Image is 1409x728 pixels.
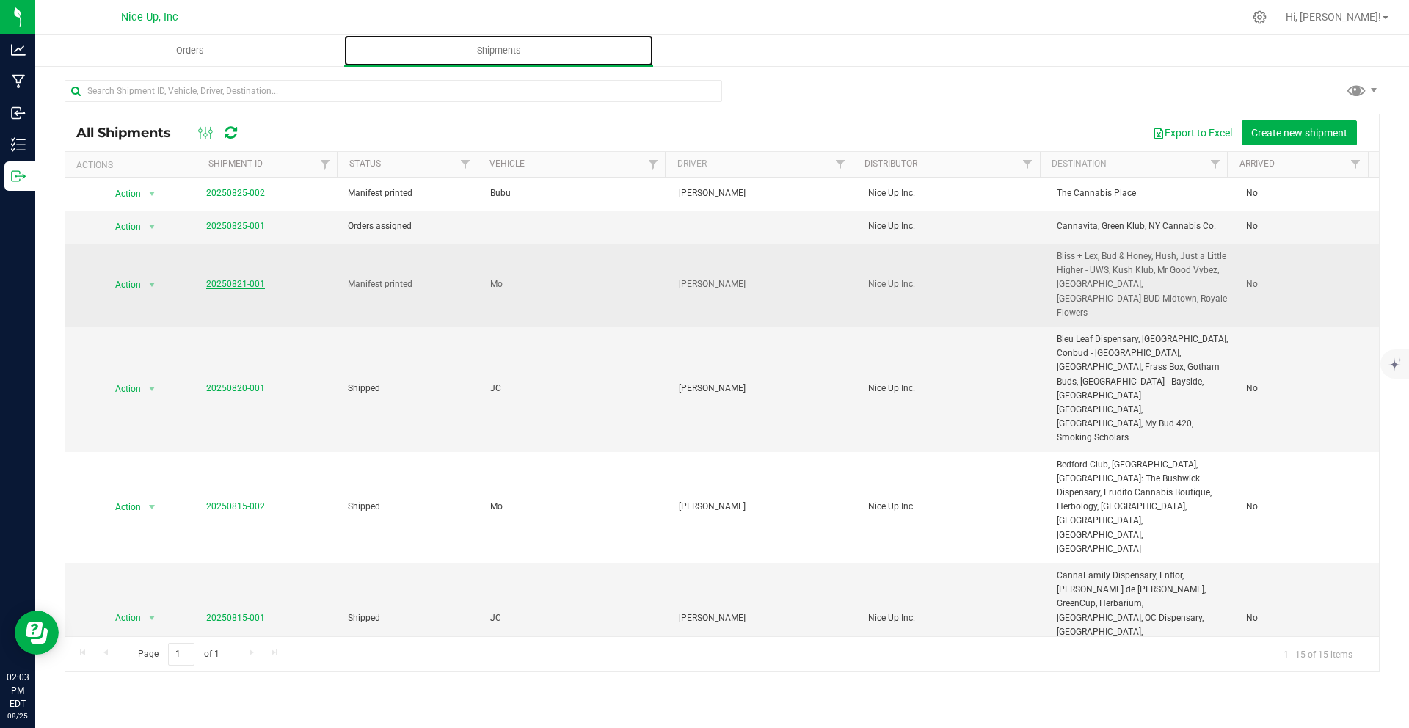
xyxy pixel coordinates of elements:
span: Hi, [PERSON_NAME]! [1286,11,1381,23]
span: select [142,608,161,628]
a: Distributor [864,159,917,169]
span: [PERSON_NAME] [679,277,851,291]
p: 08/25 [7,710,29,721]
a: Filter [641,152,665,177]
span: [PERSON_NAME] [679,500,851,514]
span: [PERSON_NAME] [679,186,851,200]
span: Orders [156,44,224,57]
span: Shipments [457,44,541,57]
span: Nice Up Inc. [868,611,1040,625]
span: No [1246,186,1258,200]
a: Filter [1016,152,1040,177]
a: Filter [1203,152,1227,177]
span: Shipped [348,382,472,396]
span: No [1246,277,1258,291]
a: Filter [313,152,337,177]
span: [PERSON_NAME] [679,382,851,396]
span: Action [102,379,142,399]
div: Actions [76,160,191,170]
span: Mo [490,277,662,291]
a: Filter [828,152,852,177]
span: No [1246,611,1258,625]
span: Orders assigned [348,219,472,233]
span: Bliss + Lex, Bud & Honey, Hush, Just a Little Higher - UWS, Kush Klub, Mr Good Vybez, [GEOGRAPHIC... [1057,250,1228,320]
button: Create new shipment [1242,120,1357,145]
a: Arrived [1239,159,1275,169]
a: 20250820-001 [206,383,265,393]
span: Nice Up Inc. [868,500,1040,514]
span: Bleu Leaf Dispensary, [GEOGRAPHIC_DATA], Conbud - [GEOGRAPHIC_DATA], [GEOGRAPHIC_DATA], Frass Box... [1057,332,1228,445]
span: CannaFamily Dispensary, Enflor, [PERSON_NAME] de [PERSON_NAME], GreenCup, Herbarium, [GEOGRAPHIC_... [1057,569,1228,667]
span: Nice Up Inc. [868,219,1040,233]
a: Filter [454,152,478,177]
a: 20250821-001 [206,279,265,289]
span: Action [102,497,142,517]
span: Nice Up, Inc [121,11,178,23]
a: Orders [35,35,344,66]
span: Cannavita, Green Klub, NY Cannabis Co. [1057,219,1228,233]
a: Shipments [344,35,653,66]
input: Search Shipment ID, Vehicle, Driver, Destination... [65,80,722,102]
inline-svg: Inventory [11,137,26,152]
span: JC [490,611,662,625]
span: No [1246,382,1258,396]
span: Action [102,274,142,295]
span: Action [102,608,142,628]
inline-svg: Inbound [11,106,26,120]
inline-svg: Manufacturing [11,74,26,89]
a: 20250825-002 [206,188,265,198]
span: 1 - 15 of 15 items [1272,643,1364,665]
th: Driver [665,152,852,178]
a: 20250815-002 [206,501,265,512]
th: Destination [1040,152,1227,178]
a: Status [349,159,381,169]
span: Create new shipment [1251,127,1347,139]
span: [PERSON_NAME] [679,611,851,625]
p: 02:03 PM EDT [7,671,29,710]
span: Nice Up Inc. [868,382,1040,396]
span: The Cannabis Place [1057,186,1228,200]
span: select [142,183,161,204]
a: 20250815-001 [206,613,265,623]
span: select [142,497,161,517]
span: Page of 1 [125,643,231,666]
button: Export to Excel [1143,120,1242,145]
span: Action [102,216,142,237]
span: All Shipments [76,125,186,141]
span: Bubu [490,186,662,200]
span: Action [102,183,142,204]
span: No [1246,500,1258,514]
span: No [1246,219,1258,233]
span: select [142,379,161,399]
span: Shipped [348,500,472,514]
span: Bedford Club, [GEOGRAPHIC_DATA], [GEOGRAPHIC_DATA]: The Bushwick Dispensary, Erudito Cannabis Bou... [1057,458,1228,556]
inline-svg: Outbound [11,169,26,183]
span: select [142,274,161,295]
a: Filter [1344,152,1368,177]
span: Nice Up Inc. [868,277,1040,291]
a: Vehicle [489,159,525,169]
span: select [142,216,161,237]
a: Shipment ID [208,159,263,169]
span: Manifest printed [348,186,472,200]
a: 20250825-001 [206,221,265,231]
iframe: Resource center [15,611,59,655]
span: Shipped [348,611,472,625]
span: JC [490,382,662,396]
input: 1 [168,643,194,666]
span: Mo [490,500,662,514]
span: Manifest printed [348,277,472,291]
inline-svg: Analytics [11,43,26,57]
div: Manage settings [1250,10,1269,24]
span: Nice Up Inc. [868,186,1040,200]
